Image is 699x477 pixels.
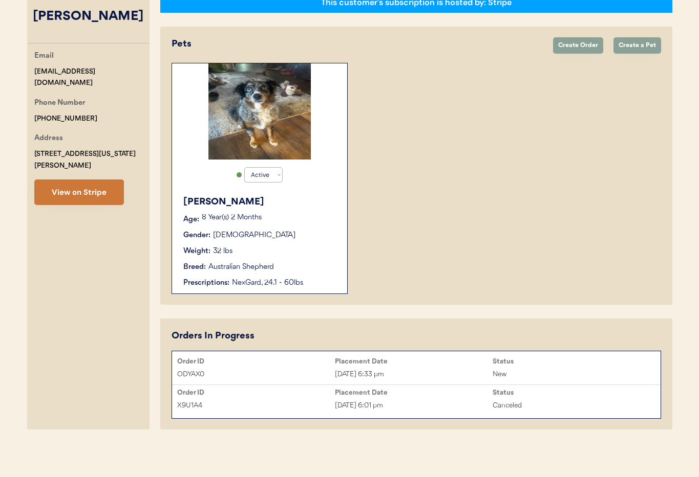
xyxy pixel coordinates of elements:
button: View on Stripe [34,179,124,205]
div: [STREET_ADDRESS][US_STATE][PERSON_NAME] [34,148,150,172]
div: Canceled [493,400,650,412]
div: Status [493,389,650,397]
div: Age: [183,214,199,225]
button: Create a Pet [613,37,661,54]
div: [DATE] 6:01 pm [335,400,493,412]
div: Orders In Progress [172,329,255,343]
div: [EMAIL_ADDRESS][DOMAIN_NAME] [34,66,150,89]
div: X9U1A4 [177,400,335,412]
div: Gender: [183,230,210,241]
div: Breed: [183,262,206,272]
button: Create Order [553,37,603,54]
div: [DATE] 6:33 pm [335,369,493,380]
div: Australian Shepherd [208,262,274,272]
div: Order ID [177,389,335,397]
div: 32 lbs [213,246,232,257]
div: Pets [172,37,543,51]
div: Placement Date [335,389,493,397]
div: [DEMOGRAPHIC_DATA] [213,230,295,241]
img: image.jpg [208,63,311,160]
div: [PERSON_NAME] [27,7,150,27]
div: Weight: [183,246,210,257]
div: New [493,369,650,380]
div: [PERSON_NAME] [183,195,337,209]
div: NexGard, 24.1 - 60lbs [232,278,337,288]
div: Address [34,132,63,145]
div: ODYAX0 [177,369,335,380]
div: [PHONE_NUMBER] [34,113,97,125]
div: Status [493,357,650,366]
p: 8 Year(s) 2 Months [202,214,337,221]
div: Placement Date [335,357,493,366]
div: Email [34,50,54,63]
div: Prescriptions: [183,278,229,288]
div: Order ID [177,357,335,366]
div: Phone Number [34,97,86,110]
